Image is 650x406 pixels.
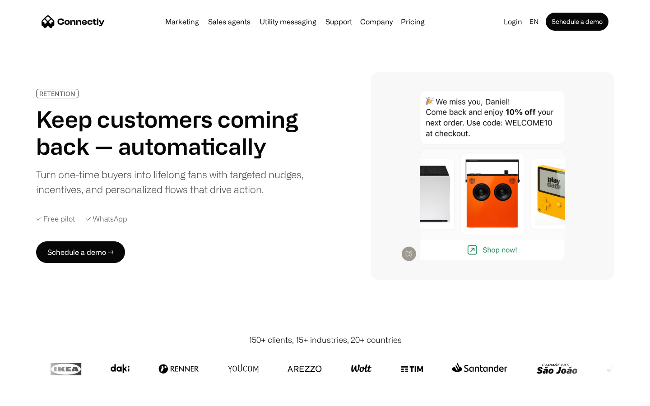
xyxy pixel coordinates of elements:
[39,90,75,97] div: RETENTION
[36,167,311,197] div: Turn one-time buyers into lifelong fans with targeted nudges, incentives, and personalized flows ...
[500,15,526,28] a: Login
[36,106,311,160] h1: Keep customers coming back — automatically
[546,13,608,31] a: Schedule a demo
[256,18,320,25] a: Utility messaging
[322,18,356,25] a: Support
[36,215,75,223] div: ✓ Free pilot
[86,215,127,223] div: ✓ WhatsApp
[397,18,428,25] a: Pricing
[204,18,254,25] a: Sales agents
[529,15,539,28] div: en
[249,334,402,346] div: 150+ clients, 15+ industries, 20+ countries
[36,241,125,263] a: Schedule a demo →
[162,18,203,25] a: Marketing
[9,389,54,403] aside: Language selected: English
[360,15,393,28] div: Company
[18,390,54,403] ul: Language list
